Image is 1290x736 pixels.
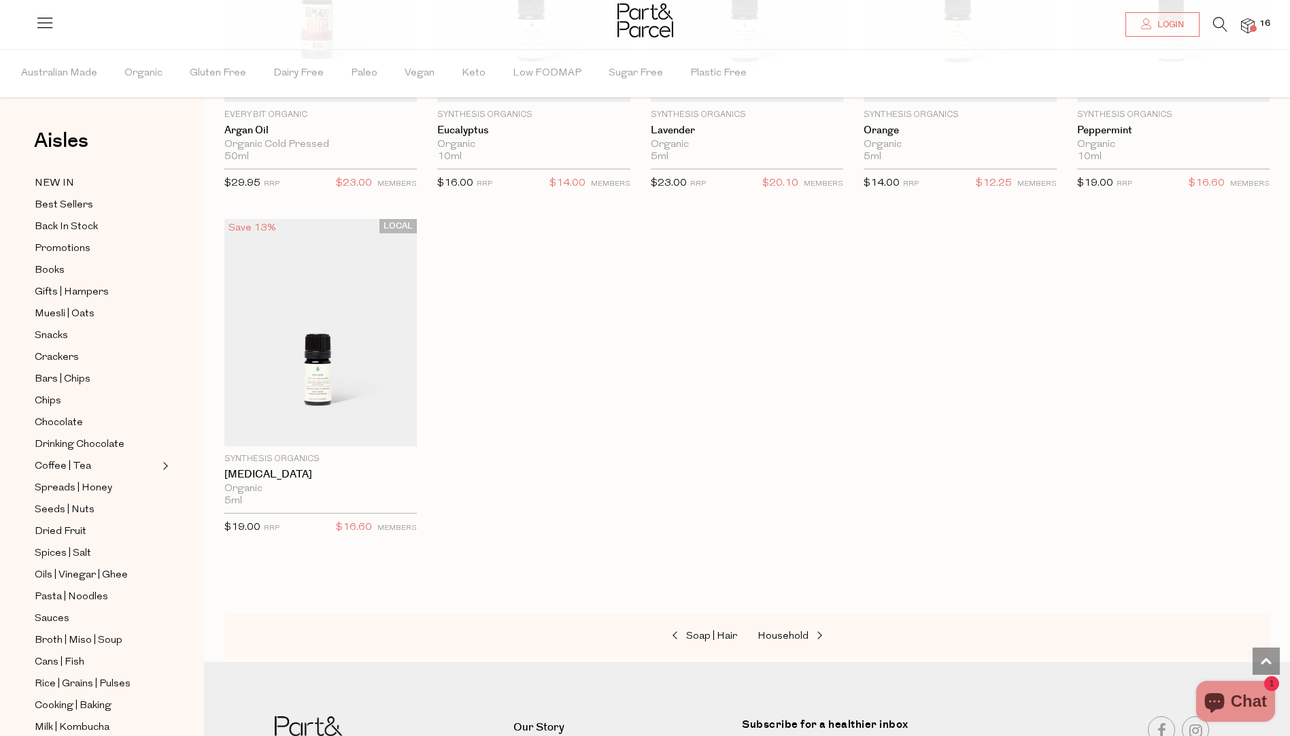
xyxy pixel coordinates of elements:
a: [MEDICAL_DATA] [224,469,417,481]
a: Dried Fruit [35,523,158,540]
span: Chocolate [35,415,83,431]
span: Sugar Free [609,50,663,97]
small: MEMBERS [1017,180,1057,188]
span: NEW IN [35,175,74,192]
span: $16.60 [336,519,372,537]
span: Aisles [34,126,88,156]
span: $19.00 [224,522,260,533]
a: Back In Stock [35,218,158,235]
a: Lavender [651,124,843,137]
a: Best Sellers [35,197,158,214]
span: Oils | Vinegar | Ghee [35,567,128,584]
span: Snacks [35,328,68,344]
div: Organic Cold Pressed [224,139,417,151]
a: Rice | Grains | Pulses [35,675,158,692]
small: RRP [264,180,279,188]
a: NEW IN [35,175,158,192]
span: Muesli | Oats [35,306,95,322]
span: 10ml [437,151,462,163]
span: Spices | Salt [35,546,91,562]
a: Coffee | Tea [35,458,158,475]
p: Synthesis Organics [1077,109,1270,121]
span: Gifts | Hampers [35,284,109,301]
small: RRP [1117,180,1132,188]
span: Cans | Fish [35,654,84,671]
span: $16.60 [1189,175,1225,193]
a: Login [1125,12,1200,37]
span: $19.00 [1077,178,1113,188]
span: Broth | Miso | Soup [35,633,122,649]
a: Argan Oil [224,124,417,137]
p: Synthesis Organics [437,109,630,121]
span: Plastic Free [690,50,747,97]
span: Household [758,631,809,641]
span: Login [1154,19,1184,31]
button: Expand/Collapse Coffee | Tea [159,458,169,474]
span: Gluten Free [190,50,246,97]
a: Milk | Kombucha [35,719,158,736]
span: 5ml [651,151,668,163]
span: Crackers [35,350,79,366]
a: Seeds | Nuts [35,501,158,518]
span: Keto [462,50,486,97]
small: MEMBERS [1230,180,1270,188]
p: Synthesis Organics [864,109,1056,121]
span: Bars | Chips [35,371,90,388]
span: $23.00 [336,175,372,193]
small: MEMBERS [377,180,417,188]
div: Organic [651,139,843,151]
small: MEMBERS [804,180,843,188]
div: Organic [224,483,417,495]
span: Dairy Free [273,50,324,97]
span: Australian Made [21,50,97,97]
a: Household [758,628,894,646]
span: 5ml [864,151,881,163]
span: 50ml [224,151,249,163]
img: Part&Parcel [617,3,673,37]
span: Chips [35,393,61,409]
span: Drinking Chocolate [35,437,124,453]
a: Cans | Fish [35,654,158,671]
a: 16 [1241,18,1255,33]
small: RRP [264,524,279,532]
a: Bars | Chips [35,371,158,388]
a: Crackers [35,349,158,366]
a: Peppermint [1077,124,1270,137]
a: Promotions [35,240,158,257]
a: Orange [864,124,1056,137]
a: Sauces [35,610,158,627]
span: Vegan [405,50,435,97]
div: Organic [864,139,1056,151]
span: Books [35,263,65,279]
span: Low FODMAP [513,50,581,97]
span: Paleo [351,50,377,97]
a: Chips [35,392,158,409]
span: Back In Stock [35,219,98,235]
span: $14.00 [549,175,585,193]
span: LOCAL [379,219,417,233]
a: Cooking | Baking [35,697,158,714]
span: Cooking | Baking [35,698,112,714]
img: Tea Tree [224,219,417,447]
span: Pasta | Noodles [35,589,108,605]
a: Snacks [35,327,158,344]
div: Organic [1077,139,1270,151]
span: Best Sellers [35,197,93,214]
span: Seeds | Nuts [35,502,95,518]
p: Synthesis Organics [224,453,417,465]
span: Organic [124,50,163,97]
small: RRP [690,180,706,188]
a: Aisles [34,131,88,165]
p: Synthesis Organics [651,109,843,121]
a: Soap | Hair [601,628,737,646]
a: Oils | Vinegar | Ghee [35,567,158,584]
span: Dried Fruit [35,524,86,540]
a: Spreads | Honey [35,480,158,497]
span: Soap | Hair [686,631,737,641]
a: Muesli | Oats [35,305,158,322]
span: $20.10 [762,175,798,193]
span: Spreads | Honey [35,480,112,497]
a: Chocolate [35,414,158,431]
span: $23.00 [651,178,687,188]
a: Eucalyptus [437,124,630,137]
